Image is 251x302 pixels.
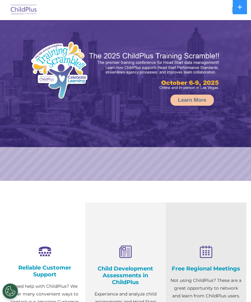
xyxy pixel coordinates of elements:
[9,3,38,17] img: ChildPlus by Procare Solutions
[90,265,161,286] h4: Child Development Assessments in ChildPlus
[9,264,81,278] h4: Reliable Customer Support
[170,265,242,272] h4: Free Regional Meetings
[2,283,18,299] button: Cookies Settings
[170,95,214,106] a: Learn More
